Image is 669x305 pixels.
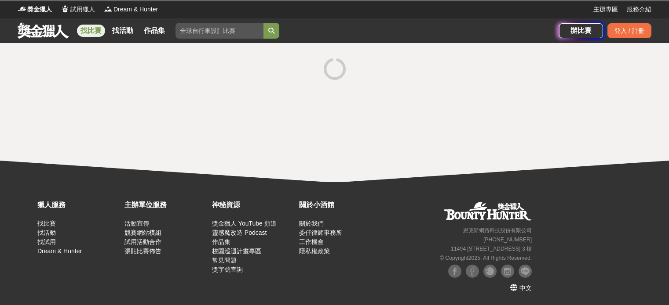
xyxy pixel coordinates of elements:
[104,4,113,13] img: Logo
[37,238,56,245] a: 找試用
[61,5,95,14] a: Logo試用獵人
[212,220,277,227] a: 獎金獵人 YouTube 頻道
[212,248,261,255] a: 校園巡迴計畫專區
[299,248,330,255] a: 隱私權政策
[124,248,161,255] a: 張貼比賽佈告
[212,257,237,264] a: 常見問題
[113,5,158,14] span: Dream & Hunter
[124,238,161,245] a: 試用活動合作
[483,265,497,278] img: Plurk
[299,220,324,227] a: 關於我們
[70,5,95,14] span: 試用獵人
[37,220,56,227] a: 找比賽
[501,265,514,278] img: Instagram
[463,227,532,233] small: 恩克斯網路科技股份有限公司
[299,229,342,236] a: 委任律師事務所
[607,23,651,38] div: 登入 / 註冊
[37,248,82,255] a: Dream & Hunter
[124,229,161,236] a: 競賽網站模組
[519,265,532,278] img: LINE
[104,5,158,14] a: LogoDream & Hunter
[212,266,243,273] a: 獎字號查詢
[440,255,532,261] small: © Copyright 2025 . All Rights Reserved.
[299,200,382,210] div: 關於小酒館
[175,23,263,39] input: 全球自行車設計比賽
[299,238,324,245] a: 工作機會
[212,200,295,210] div: 神秘資源
[559,23,603,38] a: 辦比賽
[37,200,120,210] div: 獵人服務
[61,4,69,13] img: Logo
[140,25,168,37] a: 作品集
[27,5,52,14] span: 獎金獵人
[483,237,532,243] small: [PHONE_NUMBER]
[124,200,207,210] div: 主辦單位服務
[212,238,230,245] a: 作品集
[18,5,52,14] a: Logo獎金獵人
[212,229,267,236] a: 靈感魔改造 Podcast
[18,4,26,13] img: Logo
[627,5,651,14] a: 服務介紹
[109,25,137,37] a: 找活動
[448,265,461,278] img: Facebook
[124,220,149,227] a: 活動宣傳
[593,5,618,14] a: 主辦專區
[466,265,479,278] img: Facebook
[37,229,56,236] a: 找活動
[77,25,105,37] a: 找比賽
[451,246,532,252] small: 11494 [STREET_ADDRESS] 3 樓
[519,284,532,291] span: 中文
